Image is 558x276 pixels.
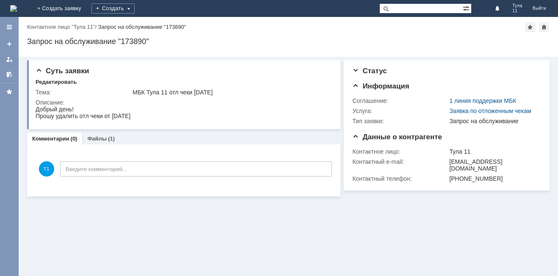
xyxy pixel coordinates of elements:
div: Тема: [36,89,131,96]
a: Контактное лицо "Тула 11" [27,24,95,30]
div: / [27,24,98,30]
div: Сделать домашней страницей [539,22,549,32]
div: (1) [108,135,115,142]
a: Комментарии [32,135,69,142]
div: Услуга: [352,108,448,114]
div: (0) [71,135,77,142]
div: [EMAIL_ADDRESS][DOMAIN_NAME] [449,158,537,172]
div: [PHONE_NUMBER] [449,175,537,182]
a: Создать заявку [3,37,16,51]
span: Суть заявки [36,67,89,75]
span: Расширенный поиск [463,4,471,12]
span: Т1 [39,161,54,177]
div: Тип заявки: [352,118,448,124]
span: 11 [512,8,522,14]
span: Данные о контрагенте [352,133,442,141]
span: Статус [352,67,387,75]
span: Информация [352,82,409,90]
div: Описание: [36,99,331,106]
div: МБК Тула 11 отл чеки [DATE] [133,89,329,96]
div: Соглашение: [352,97,448,104]
div: Запрос на обслуживание "173890" [27,37,550,46]
img: logo [10,5,17,12]
div: Контактный e-mail: [352,158,448,165]
a: 1 линия поддержки МБК [449,97,516,104]
div: Редактировать [36,79,77,86]
a: Мои согласования [3,68,16,81]
a: Файлы [87,135,107,142]
div: Добавить в избранное [525,22,535,32]
div: Запрос на обслуживание "173890" [98,24,186,30]
a: Заявка по отложенным чекам [449,108,531,114]
a: Перейти на домашнюю страницу [10,5,17,12]
div: Контактный телефон: [352,175,448,182]
div: Тула 11 [449,148,537,155]
span: Тула [512,3,522,8]
div: Запрос на обслуживание [449,118,537,124]
div: Контактное лицо: [352,148,448,155]
a: Мои заявки [3,52,16,66]
div: Создать [91,3,135,14]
